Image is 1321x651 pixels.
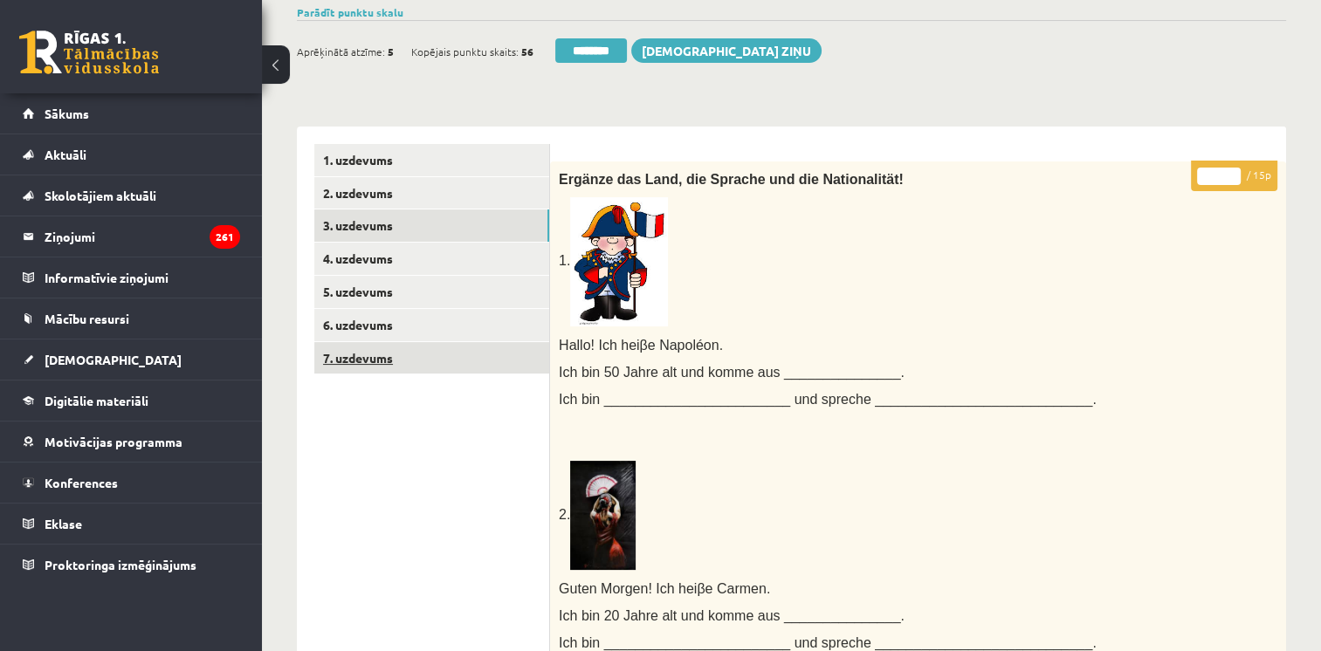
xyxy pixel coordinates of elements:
[314,243,549,275] a: 4. uzdevums
[45,434,182,449] span: Motivācijas programma
[45,257,240,298] legend: Informatīvie ziņojumi
[314,144,549,176] a: 1. uzdevums
[23,93,240,134] a: Sākums
[23,257,240,298] a: Informatīvie ziņojumi
[314,309,549,341] a: 6. uzdevums
[559,608,905,623] span: Ich bin 20 Jahre alt und komme aus _______________.
[23,175,240,216] a: Skolotājiem aktuāli
[631,38,822,63] a: [DEMOGRAPHIC_DATA] ziņu
[23,134,240,175] a: Aktuāli
[45,147,86,162] span: Aktuāli
[297,5,403,19] a: Parādīt punktu skalu
[17,17,698,36] body: Bagātinātā teksta redaktors, wiswyg-editor-47433759726740-1760547789-813
[45,106,89,121] span: Sākums
[640,338,648,353] span: β
[45,516,82,531] span: Eklase
[314,209,549,242] a: 3. uzdevums
[23,339,240,380] a: [DEMOGRAPHIC_DATA]
[45,188,156,203] span: Skolotājiem aktuāli
[697,581,705,596] span: β
[559,581,697,596] span: Guten Morgen! Ich hei
[559,507,570,522] span: 2.
[411,38,519,65] span: Kopējais punktu skaits:
[559,635,1097,650] span: Ich bin ________________________ und spreche ____________________________.
[648,338,723,353] span: e Napoléon.
[45,216,240,257] legend: Ziņojumi
[210,225,240,249] i: 261
[705,581,771,596] span: e Carmen.
[23,463,240,503] a: Konferences
[559,338,640,353] span: Hallo! Ich hei
[314,276,549,308] a: 5. uzdevums
[23,504,240,544] a: Eklase
[559,253,668,268] span: 1.
[521,38,533,65] span: 56
[45,475,118,490] span: Konferences
[559,172,904,187] span: Ergänze das Land, die Sprache und die Nationalität!
[570,197,668,326] img: Resultado de imagem para french clipart
[559,365,905,380] span: Ich bin 50 Jahre alt und komme aus _______________.
[45,557,196,572] span: Proktoringa izmēģinājums
[314,342,549,374] a: 7. uzdevums
[23,545,240,585] a: Proktoringa izmēģinājums
[314,177,549,209] a: 2. uzdevums
[23,421,240,462] a: Motivācijas programma
[45,393,148,408] span: Digitālie materiāli
[23,216,240,257] a: Ziņojumi261
[45,311,129,326] span: Mācību resursi
[388,38,394,65] span: 5
[17,17,699,153] body: Bagātinātā teksta redaktors, wiswyg-editor-user-answer-47433760542340
[23,380,240,421] a: Digitālie materiāli
[23,298,240,339] a: Mācību resursi
[45,352,182,367] span: [DEMOGRAPHIC_DATA]
[570,461,636,570] img: Flamenco Tänzerin – Galerie Chromik
[559,392,1097,407] span: Ich bin ________________________ und spreche ____________________________.
[1191,161,1277,191] p: / 15p
[19,31,159,74] a: Rīgas 1. Tālmācības vidusskola
[297,38,385,65] span: Aprēķinātā atzīme:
